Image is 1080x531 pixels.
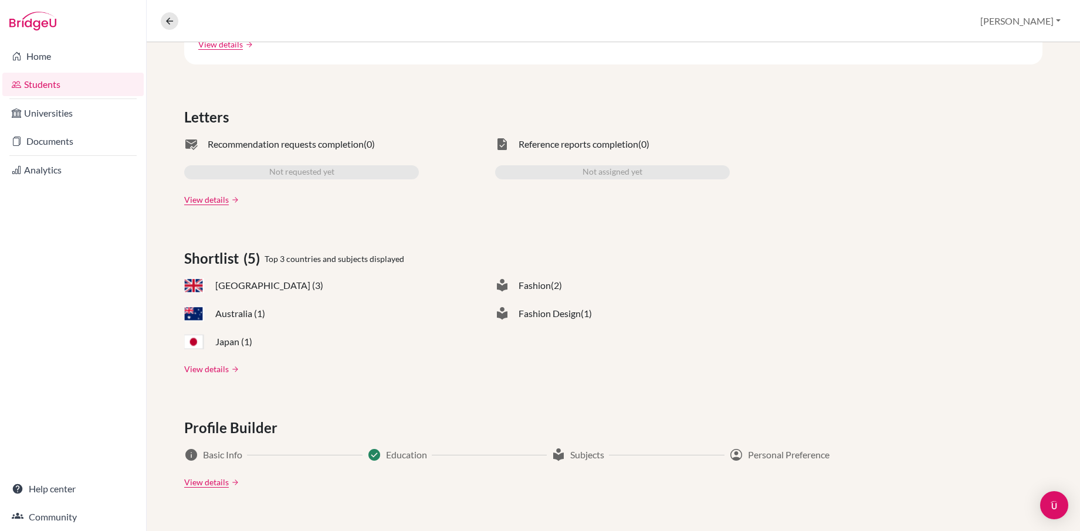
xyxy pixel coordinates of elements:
[229,196,239,204] a: arrow_forward
[184,137,198,151] span: mark_email_read
[203,448,242,462] span: Basic Info
[551,448,566,462] span: local_library
[583,165,642,179] span: Not assigned yet
[729,448,743,462] span: account_circle
[215,307,265,321] span: Australia (1)
[184,476,229,488] a: View details
[184,448,198,462] span: info
[975,10,1066,32] button: [PERSON_NAME]
[265,253,404,265] span: Top 3 countries and subjects displayed
[9,12,56,30] img: Bridge-U
[243,248,265,269] span: (5)
[367,448,381,462] span: Success
[2,101,144,125] a: Universities
[1040,491,1068,519] div: Open Intercom Messenger
[215,335,252,349] span: Japan (1)
[570,448,604,462] span: Subjects
[184,335,204,349] span: JP
[495,278,509,292] span: local_library
[184,107,233,128] span: Letters
[184,278,204,293] span: GB
[386,448,427,462] span: Education
[184,193,229,206] a: View details
[184,248,243,269] span: Shortlist
[208,137,364,151] span: Recommendation requests completion
[243,40,253,49] a: arrow_forward
[495,137,509,151] span: task
[638,137,649,151] span: (0)
[551,278,562,292] span: (2)
[184,417,282,438] span: Profile Builder
[364,137,375,151] span: (0)
[229,478,239,486] a: arrow_forward
[2,477,144,501] a: Help center
[269,165,334,179] span: Not requested yet
[581,307,592,321] span: (1)
[495,307,509,321] span: local_library
[519,137,638,151] span: Reference reports completion
[2,130,144,153] a: Documents
[2,505,144,529] a: Community
[229,365,239,373] a: arrow_forward
[2,45,144,68] a: Home
[519,278,551,292] span: Fashion
[2,73,144,96] a: Students
[215,278,323,292] span: [GEOGRAPHIC_DATA] (3)
[184,307,204,321] span: AU
[2,158,144,182] a: Analytics
[519,307,581,321] span: Fashion Design
[198,38,243,50] a: View details
[184,363,229,375] a: View details
[748,448,830,462] span: Personal Preference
